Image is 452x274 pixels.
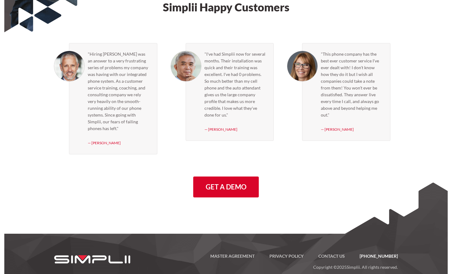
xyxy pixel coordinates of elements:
[262,252,311,260] a: Privacy Policy
[142,260,398,271] p: Copyright © Simplii. All rights reserved.
[203,252,262,260] a: Master Agreement
[49,2,403,13] h2: Simplii Happy Customers
[321,51,383,118] blockquote: "This phone company has the best ever customer service I've ever dealt with! I don't know how the...
[88,51,150,132] blockquote: "Hiring [PERSON_NAME] was an answer to a very frustrating series of problems my company was havin...
[204,51,266,118] blockquote: "I've had Simplii now for several months. Their installation was quick and their training was exc...
[311,252,352,260] a: Contact US
[321,126,383,133] div: — [PERSON_NAME]
[193,177,259,197] a: Get a Demo
[204,126,266,133] div: — [PERSON_NAME]
[88,139,150,147] div: — [PERSON_NAME]
[352,252,398,260] a: [PHONE_NUMBER]
[337,264,347,270] span: 2025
